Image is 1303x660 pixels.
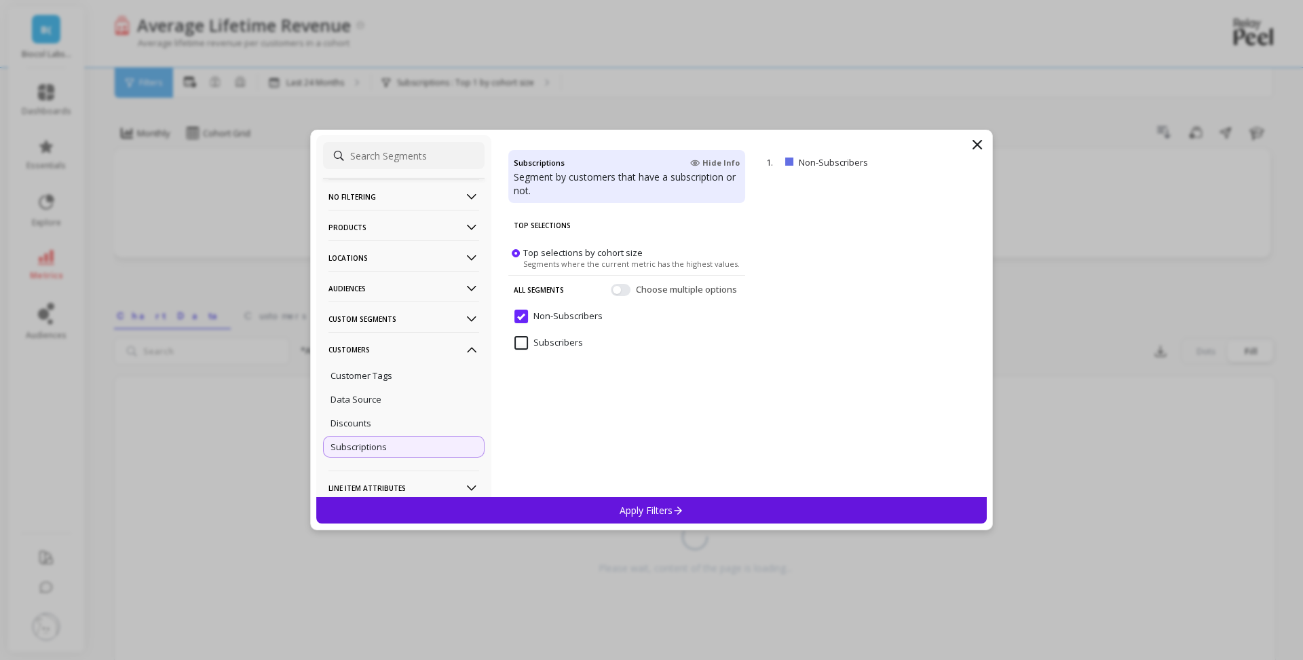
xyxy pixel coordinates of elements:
[328,210,479,244] p: Products
[328,271,479,306] p: Audiences
[328,179,479,214] p: No filtering
[514,170,740,198] p: Segment by customers that have a subscription or not.
[514,276,564,304] p: All Segments
[620,504,684,517] p: Apply Filters
[331,369,392,382] p: Customer Tags
[328,332,479,367] p: Customers
[514,155,565,170] h4: Subscriptions
[328,471,479,505] p: Line Item Attributes
[523,246,643,259] span: Top selections by cohort size
[331,441,387,453] p: Subscriptions
[690,158,740,168] span: Hide Info
[766,156,780,168] p: 1.
[636,283,740,297] span: Choose multiple options
[514,310,603,323] span: Non-Subscribers
[328,301,479,336] p: Custom Segments
[799,156,923,168] p: Non-Subscribers
[523,259,740,269] span: Segments where the current metric has the highest values.
[323,142,485,169] input: Search Segments
[331,393,381,405] p: Data Source
[328,240,479,275] p: Locations
[514,211,740,240] p: Top Selections
[331,417,371,429] p: Discounts
[514,336,583,350] span: Subscribers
